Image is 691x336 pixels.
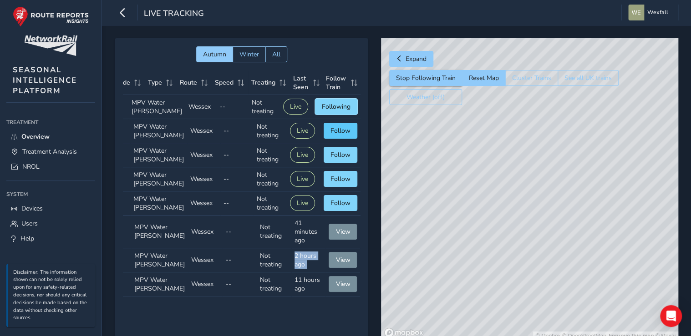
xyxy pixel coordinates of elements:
[462,70,505,86] button: Reset Map
[628,5,644,20] img: diamond-layout
[389,89,462,105] button: Weather (off)
[322,102,351,111] span: Following
[293,74,310,91] span: Last Seen
[223,216,257,248] td: --
[20,234,34,243] span: Help
[290,171,315,187] button: Live
[389,70,462,86] button: Stop Following Train
[324,123,357,139] button: Follow
[223,272,257,296] td: --
[21,204,43,213] span: Devices
[188,272,223,296] td: Wessex
[6,159,95,174] a: NROL
[128,95,185,119] td: MPV Water [PERSON_NAME]
[187,191,220,216] td: Wessex
[6,201,95,216] a: Devices
[257,272,291,296] td: Not treating
[335,280,350,288] span: View
[330,126,351,135] span: Follow
[239,50,259,59] span: Winter
[22,147,77,156] span: Treatment Analysis
[217,95,248,119] td: --
[330,175,351,183] span: Follow
[6,115,95,129] div: Treatment
[290,123,315,139] button: Live
[148,78,162,87] span: Type
[329,276,357,292] button: View
[254,143,287,167] td: Not treating
[335,227,350,236] span: View
[187,167,220,191] td: Wessex
[389,51,433,67] button: Expand
[185,95,217,119] td: Wessex
[188,216,223,248] td: Wessex
[131,216,188,248] td: MPV Water [PERSON_NAME]
[144,8,204,20] span: Live Tracking
[21,219,38,228] span: Users
[24,35,77,56] img: customer logo
[505,70,558,86] button: Cluster Trains
[254,167,287,191] td: Not treating
[203,50,226,59] span: Autumn
[215,78,234,87] span: Speed
[196,46,233,62] button: Autumn
[324,147,357,163] button: Follow
[272,50,280,59] span: All
[220,143,254,167] td: --
[220,119,254,143] td: --
[180,78,197,87] span: Route
[330,199,351,207] span: Follow
[220,167,254,191] td: --
[13,269,91,322] p: Disclaimer: The information shown can not be solely relied upon for any safety-related decisions,...
[6,129,95,144] a: Overview
[188,248,223,272] td: Wessex
[254,119,287,143] td: Not treating
[291,248,326,272] td: 2 hours ago
[130,191,187,216] td: MPV Water [PERSON_NAME]
[290,195,315,211] button: Live
[329,224,357,240] button: View
[265,46,287,62] button: All
[628,5,671,20] button: Wexfall
[647,5,668,20] span: Wexfall
[6,216,95,231] a: Users
[291,216,326,248] td: 41 minutes ago
[660,305,682,327] div: Open Intercom Messenger
[13,65,77,96] span: SEASONAL INTELLIGENCE PLATFORM
[6,187,95,201] div: System
[283,99,308,115] button: Live
[324,195,357,211] button: Follow
[291,272,326,296] td: 11 hours ago
[6,144,95,159] a: Treatment Analysis
[233,46,265,62] button: Winter
[187,143,220,167] td: Wessex
[131,248,188,272] td: MPV Water [PERSON_NAME]
[324,171,357,187] button: Follow
[326,74,348,91] span: Follow Train
[6,231,95,246] a: Help
[130,119,187,143] td: MPV Water [PERSON_NAME]
[406,55,427,63] span: Expand
[249,95,280,119] td: Not treating
[257,216,291,248] td: Not treating
[187,119,220,143] td: Wessex
[223,248,257,272] td: --
[254,191,287,216] td: Not treating
[335,256,350,264] span: View
[220,191,254,216] td: --
[257,248,291,272] td: Not treating
[130,143,187,167] td: MPV Water [PERSON_NAME]
[251,78,275,87] span: Treating
[21,132,50,141] span: Overview
[131,272,188,296] td: MPV Water [PERSON_NAME]
[22,162,40,171] span: NROL
[329,252,357,268] button: View
[558,70,619,86] button: See all UK trains
[330,150,351,159] span: Follow
[130,167,187,191] td: MPV Water [PERSON_NAME]
[315,99,357,115] button: Following
[290,147,315,163] button: Live
[13,6,89,27] img: rr logo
